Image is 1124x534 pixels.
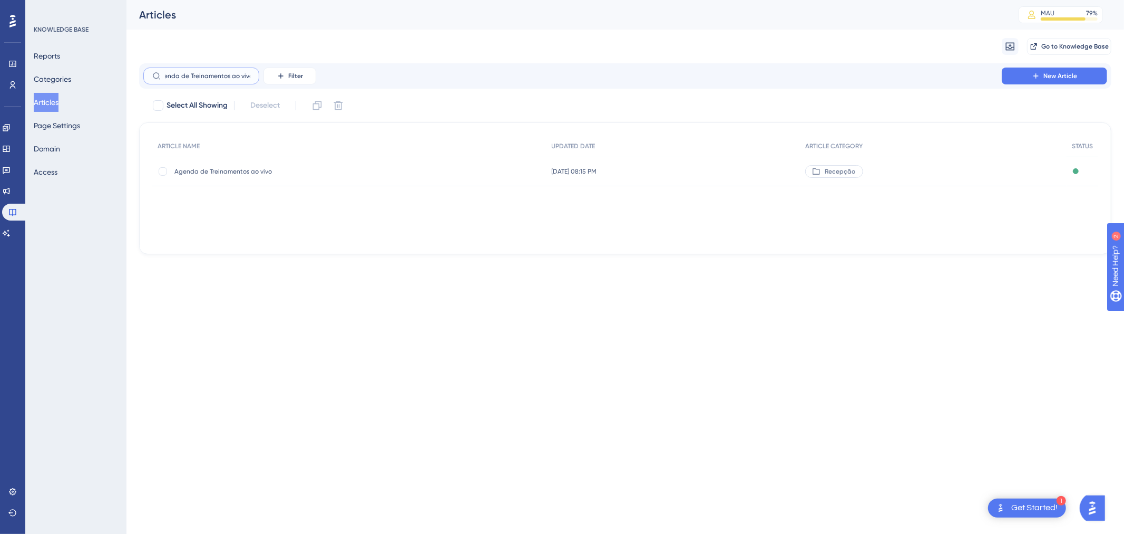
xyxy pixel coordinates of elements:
span: ARTICLE NAME [158,142,200,150]
span: Need Help? [25,3,66,15]
div: Articles [139,7,992,22]
button: Access [34,163,57,182]
span: New Article [1043,72,1077,80]
button: Go to Knowledge Base [1027,38,1111,55]
div: 2 [73,5,76,14]
button: Page Settings [34,116,80,135]
button: Domain [34,139,60,158]
div: 1 [1057,496,1066,506]
span: UPDATED DATE [552,142,595,150]
div: Get Started! [1011,502,1058,514]
div: 79 % [1086,9,1098,17]
button: Reports [34,46,60,65]
button: Filter [263,68,316,84]
button: Articles [34,93,58,112]
div: KNOWLEDGE BASE [34,25,89,34]
iframe: UserGuiding AI Assistant Launcher [1080,492,1111,524]
button: Categories [34,70,71,89]
span: Go to Knowledge Base [1041,42,1109,51]
span: Agenda de Treinamentos ao vivo [174,167,343,176]
div: Open Get Started! checklist, remaining modules: 1 [988,499,1066,518]
span: [DATE] 08:15 PM [552,167,597,176]
span: Filter [288,72,303,80]
img: launcher-image-alternative-text [994,502,1007,514]
span: Recepção [825,167,855,176]
button: New Article [1002,68,1107,84]
span: ARTICLE CATEGORY [805,142,863,150]
span: Deselect [250,99,280,112]
div: MAU [1041,9,1054,17]
input: Search [165,72,250,80]
button: Deselect [241,96,289,115]
span: Select All Showing [167,99,228,112]
span: STATUS [1072,142,1093,150]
